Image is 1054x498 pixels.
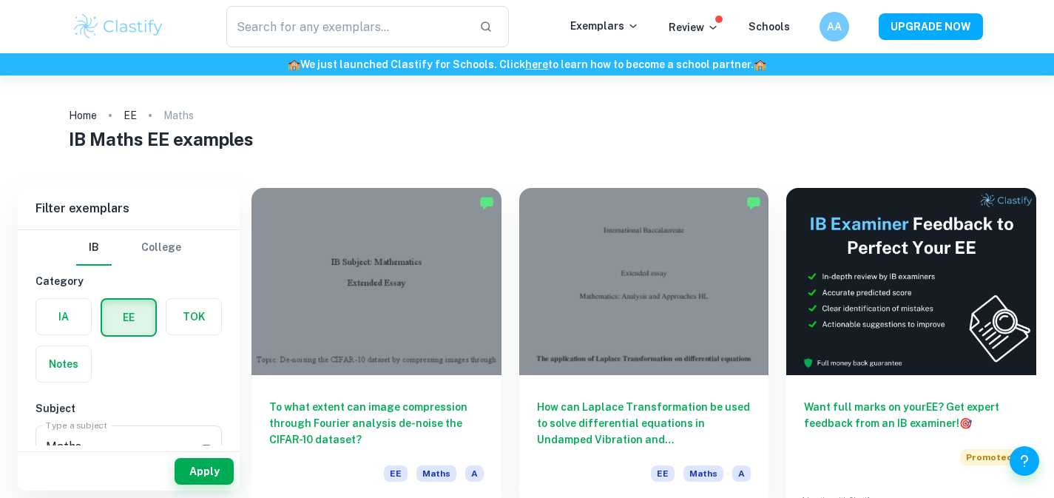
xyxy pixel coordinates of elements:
h6: Want full marks on your EE ? Get expert feedback from an IB examiner! [804,399,1018,431]
span: Maths [683,465,723,482]
img: Marked [479,195,494,210]
h6: Subject [36,400,222,417]
button: Help and Feedback [1010,446,1039,476]
button: IA [36,299,91,334]
img: Thumbnail [786,188,1036,375]
span: EE [384,465,408,482]
div: Filter type choice [76,230,181,266]
button: Open [196,436,217,457]
span: 🏫 [288,58,300,70]
span: Maths [416,465,456,482]
h6: To what extent can image compression through Fourier analysis de-noise the CIFAR-10 dataset? [269,399,484,448]
h6: AA [825,18,842,35]
a: Schools [749,21,790,33]
h6: Category [36,273,222,289]
a: EE [124,105,137,126]
span: A [465,465,484,482]
a: here [525,58,548,70]
img: Clastify logo [72,12,166,41]
p: Exemplars [570,18,639,34]
span: EE [651,465,675,482]
h1: IB Maths EE examples [69,126,985,152]
p: Review [669,19,719,36]
button: EE [102,300,155,335]
button: UPGRADE NOW [879,13,983,40]
button: IB [76,230,112,266]
span: A [732,465,751,482]
button: TOK [166,299,221,334]
h6: Filter exemplars [18,188,240,229]
button: Notes [36,346,91,382]
a: Home [69,105,97,126]
img: Marked [746,195,761,210]
button: Apply [175,458,234,485]
label: Type a subject [46,419,107,431]
input: Search for any exemplars... [226,6,468,47]
button: College [141,230,181,266]
h6: We just launched Clastify for Schools. Click to learn how to become a school partner. [3,56,1051,73]
h6: How can Laplace Transformation be used to solve differential equations in Undamped Vibration and ... [537,399,751,448]
span: 🎯 [959,417,972,429]
span: Promoted [960,449,1018,465]
p: Maths [163,107,194,124]
span: 🏫 [754,58,766,70]
button: AA [820,12,849,41]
